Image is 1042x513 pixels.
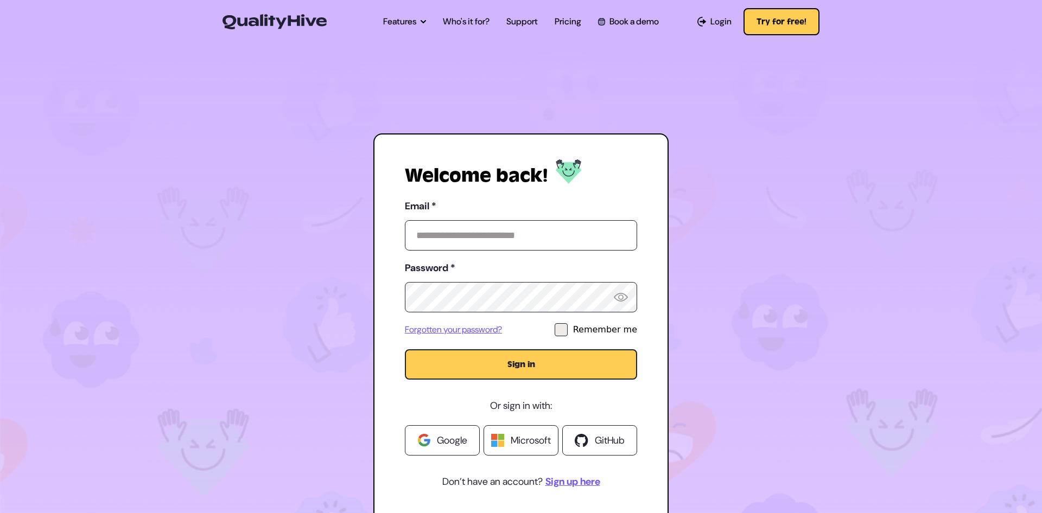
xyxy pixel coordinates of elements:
img: Github [575,434,588,447]
p: Don’t have an account? [405,473,637,490]
span: GitHub [595,433,625,448]
a: Microsoft [484,425,558,456]
span: Google [437,433,467,448]
label: Email * [405,197,637,215]
img: QualityHive - Bug Tracking Tool [223,14,327,29]
button: Sign in [405,349,637,380]
span: Login [710,15,732,28]
a: GitHub [562,425,637,456]
h1: Welcome back! [405,165,548,187]
img: Google [418,434,430,447]
a: Sign up here [545,473,600,490]
a: Login [697,15,732,28]
label: Password * [405,259,637,277]
img: Reveal Password [614,293,628,302]
p: Or sign in with: [405,397,637,414]
img: Book a QualityHive Demo [598,18,605,25]
a: Book a demo [598,15,659,28]
a: Google [405,425,480,456]
a: Who's it for? [443,15,490,28]
span: Microsoft [511,433,551,448]
a: Features [383,15,426,28]
div: Remember me [573,323,637,336]
img: Windows [491,434,504,447]
a: Support [506,15,538,28]
button: Try for free! [744,8,819,35]
img: Log in to QualityHive [556,159,582,184]
a: Forgotten your password? [405,323,502,336]
a: Pricing [555,15,581,28]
